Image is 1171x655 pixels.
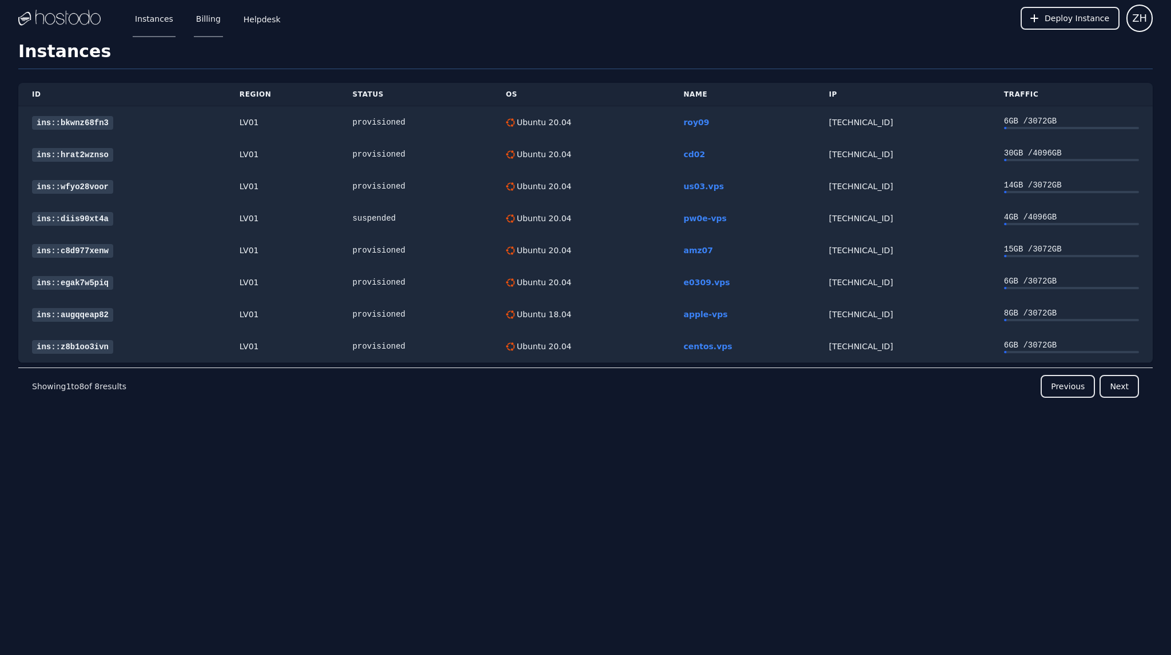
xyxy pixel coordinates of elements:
[515,245,572,256] div: Ubuntu 20.04
[1004,307,1139,319] div: 8 GB / 3072 GB
[32,308,113,322] a: ins::augqqeap82
[32,244,113,258] a: ins::c8d977xenw
[506,342,515,351] img: Ubuntu 20.04
[683,278,730,287] a: e0309.vps
[515,277,572,288] div: Ubuntu 20.04
[353,245,479,256] div: provisioned
[353,309,479,320] div: provisioned
[515,341,572,352] div: Ubuntu 20.04
[240,117,325,128] div: LV01
[515,149,572,160] div: Ubuntu 20.04
[506,278,515,287] img: Ubuntu 20.04
[32,340,113,354] a: ins::z8b1oo3ivn
[1045,13,1109,24] span: Deploy Instance
[94,382,99,391] span: 8
[1004,211,1139,223] div: 4 GB / 4096 GB
[1100,375,1139,398] button: Next
[353,341,479,352] div: provisioned
[240,341,325,352] div: LV01
[1126,5,1153,32] button: User menu
[18,10,101,27] img: Logo
[829,117,977,128] div: [TECHNICAL_ID]
[353,181,479,192] div: provisioned
[506,246,515,255] img: Ubuntu 20.04
[683,150,705,159] a: cd02
[829,181,977,192] div: [TECHNICAL_ID]
[515,309,572,320] div: Ubuntu 18.04
[18,368,1153,405] nav: Pagination
[1004,243,1139,255] div: 15 GB / 3072 GB
[1004,179,1139,191] div: 14 GB / 3072 GB
[32,180,113,194] a: ins::wfyo28voor
[506,182,515,191] img: Ubuntu 20.04
[32,276,113,290] a: ins::egak7w5piq
[990,83,1153,106] th: Traffic
[18,83,226,106] th: ID
[1041,375,1095,398] button: Previous
[32,116,113,130] a: ins::bkwnz68fn3
[226,83,339,106] th: Region
[1132,10,1147,26] span: ZH
[1004,340,1139,351] div: 6 GB / 3072 GB
[66,382,71,391] span: 1
[829,277,977,288] div: [TECHNICAL_ID]
[683,118,709,127] a: roy09
[506,214,515,223] img: Ubuntu 20.04
[506,150,515,159] img: Ubuntu 20.04
[1004,275,1139,287] div: 6 GB / 3072 GB
[32,148,113,162] a: ins::hrat2wznso
[829,341,977,352] div: [TECHNICAL_ID]
[683,214,726,223] a: pw0e-vps
[829,149,977,160] div: [TECHNICAL_ID]
[829,245,977,256] div: [TECHNICAL_ID]
[353,277,479,288] div: provisioned
[240,149,325,160] div: LV01
[18,41,1153,69] h1: Instances
[32,212,113,226] a: ins::diis90xt4a
[515,117,572,128] div: Ubuntu 20.04
[815,83,990,106] th: IP
[683,310,727,319] a: apple-vps
[829,309,977,320] div: [TECHNICAL_ID]
[1004,115,1139,127] div: 6 GB / 3072 GB
[353,213,479,224] div: suspended
[240,181,325,192] div: LV01
[240,309,325,320] div: LV01
[1021,7,1120,30] button: Deploy Instance
[32,381,126,392] p: Showing to of results
[829,213,977,224] div: [TECHNICAL_ID]
[353,149,479,160] div: provisioned
[670,83,815,106] th: Name
[683,342,732,351] a: centos.vps
[515,213,572,224] div: Ubuntu 20.04
[1004,147,1139,159] div: 30 GB / 4096 GB
[79,382,84,391] span: 8
[506,118,515,127] img: Ubuntu 20.04
[353,117,479,128] div: provisioned
[492,83,670,106] th: OS
[506,310,515,319] img: Ubuntu 18.04
[240,245,325,256] div: LV01
[240,213,325,224] div: LV01
[240,277,325,288] div: LV01
[515,181,572,192] div: Ubuntu 20.04
[339,83,492,106] th: Status
[683,182,724,191] a: us03.vps
[683,246,713,255] a: amz07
